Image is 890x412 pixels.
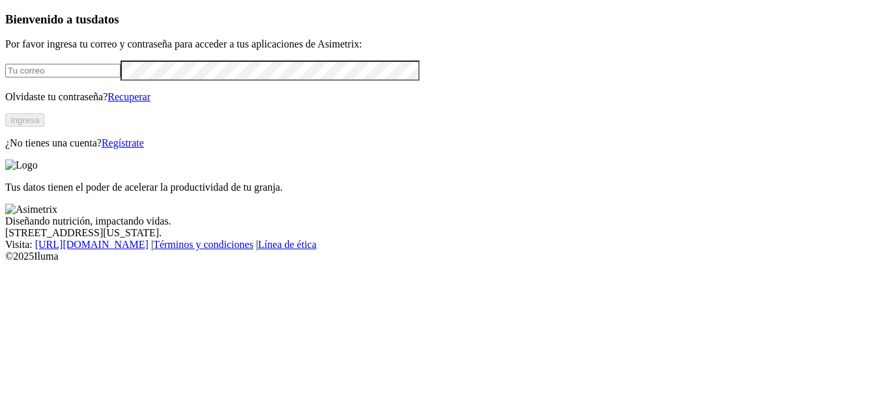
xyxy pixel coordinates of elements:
h3: Bienvenido a tus [5,12,885,27]
p: Olvidaste tu contraseña? [5,91,885,103]
a: [URL][DOMAIN_NAME] [35,239,149,250]
input: Tu correo [5,64,121,77]
div: Visita : | | [5,239,885,251]
img: Logo [5,159,38,171]
span: datos [91,12,119,26]
p: Por favor ingresa tu correo y contraseña para acceder a tus aplicaciones de Asimetrix: [5,38,885,50]
div: © 2025 Iluma [5,251,885,262]
div: Diseñando nutrición, impactando vidas. [5,215,885,227]
button: Ingresa [5,113,44,127]
a: Términos y condiciones [153,239,253,250]
p: ¿No tienes una cuenta? [5,137,885,149]
div: [STREET_ADDRESS][US_STATE]. [5,227,885,239]
a: Recuperar [108,91,151,102]
p: Tus datos tienen el poder de acelerar la productividad de tu granja. [5,182,885,193]
img: Asimetrix [5,204,57,215]
a: Regístrate [102,137,144,148]
a: Línea de ética [258,239,317,250]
